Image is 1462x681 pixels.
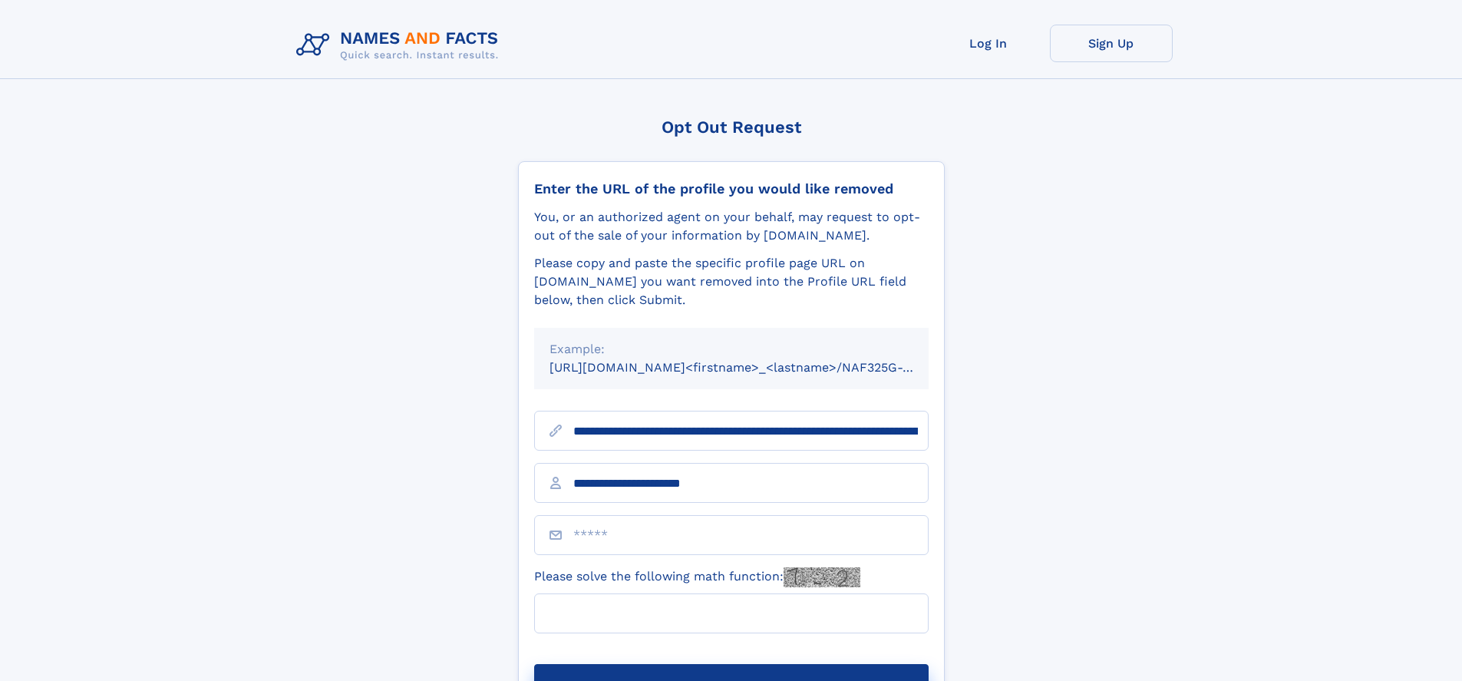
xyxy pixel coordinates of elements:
[549,340,913,359] div: Example:
[534,254,929,309] div: Please copy and paste the specific profile page URL on [DOMAIN_NAME] you want removed into the Pr...
[290,25,511,66] img: Logo Names and Facts
[534,180,929,197] div: Enter the URL of the profile you would like removed
[1050,25,1173,62] a: Sign Up
[534,208,929,245] div: You, or an authorized agent on your behalf, may request to opt-out of the sale of your informatio...
[549,360,958,375] small: [URL][DOMAIN_NAME]<firstname>_<lastname>/NAF325G-xxxxxxxx
[534,567,860,587] label: Please solve the following math function:
[927,25,1050,62] a: Log In
[518,117,945,137] div: Opt Out Request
